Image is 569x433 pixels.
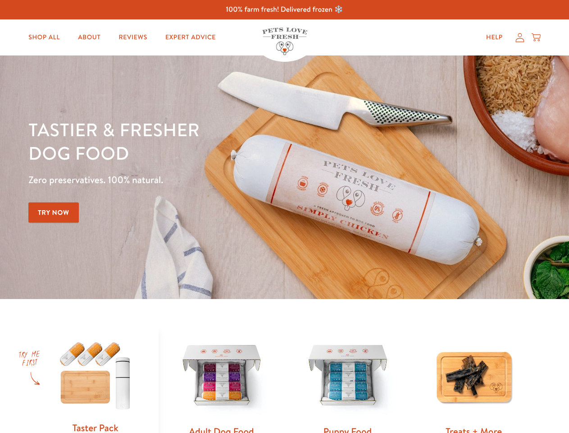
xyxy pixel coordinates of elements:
img: Pets Love Fresh [262,28,307,55]
p: Zero preservatives. 100% natural. [28,172,370,188]
a: Reviews [111,28,154,46]
a: About [71,28,108,46]
a: Expert Advice [158,28,223,46]
a: Help [479,28,510,46]
h1: Tastier & fresher dog food [28,118,370,165]
a: Try Now [28,203,79,223]
a: Shop All [21,28,67,46]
